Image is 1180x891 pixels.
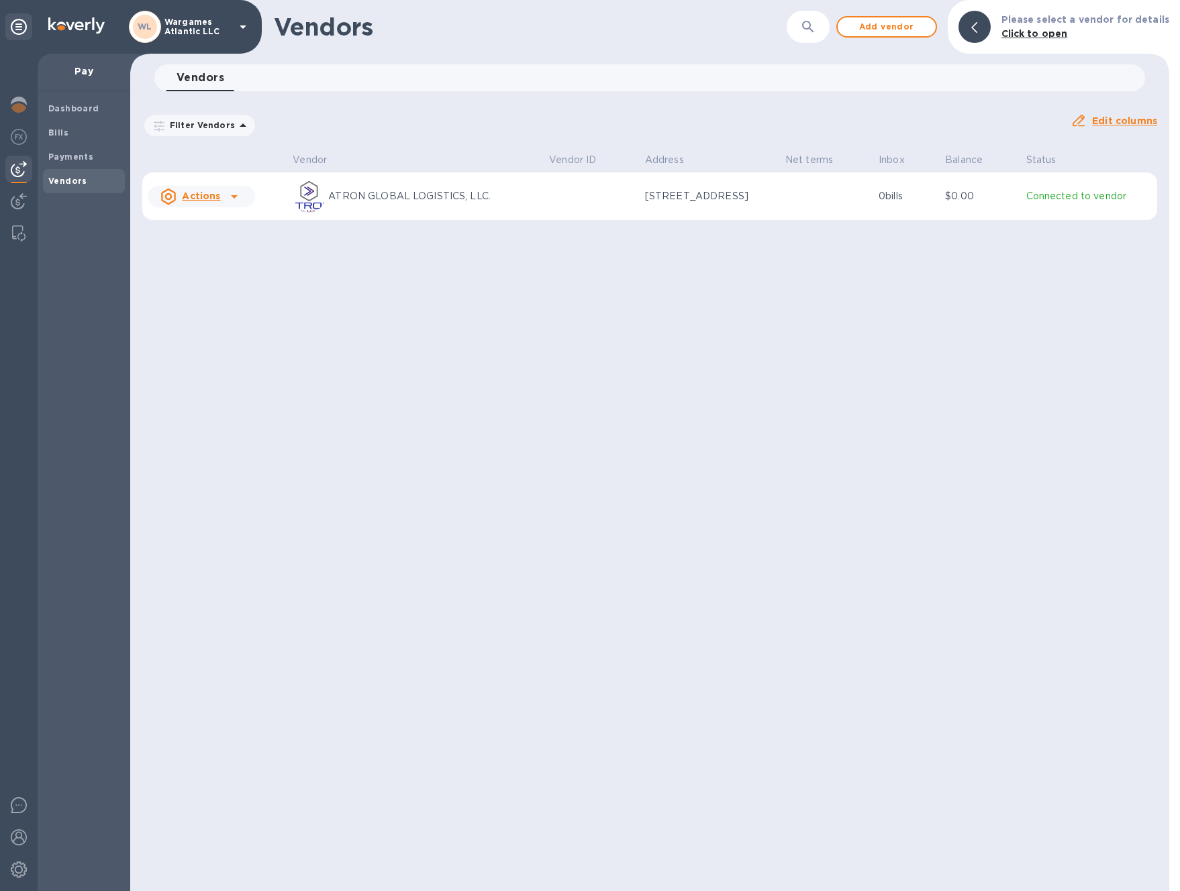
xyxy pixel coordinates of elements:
[549,153,596,167] p: Vendor ID
[549,153,613,167] span: Vendor ID
[48,152,93,162] b: Payments
[274,13,787,41] h1: Vendors
[1001,14,1169,25] b: Please select a vendor for details
[293,153,344,167] span: Vendor
[1092,115,1157,126] u: Edit columns
[1026,153,1056,167] p: Status
[645,189,775,203] p: [STREET_ADDRESS]
[945,153,983,167] p: Balance
[48,127,68,138] b: Bills
[785,153,850,167] span: Net terms
[164,119,235,131] p: Filter Vendors
[1026,189,1152,203] p: Connected to vendor
[645,153,701,167] span: Address
[48,103,99,113] b: Dashboard
[48,17,105,34] img: Logo
[177,68,224,87] span: Vendors
[836,16,937,38] button: Add vendor
[293,153,327,167] p: Vendor
[879,189,934,203] p: 0 bills
[11,129,27,145] img: Foreign exchange
[164,17,232,36] p: Wargames Atlantic LLC
[945,189,1015,203] p: $0.00
[879,153,922,167] span: Inbox
[5,13,32,40] div: Unpin categories
[879,153,905,167] p: Inbox
[328,189,538,203] p: ATRON GLOBAL LOGISTICS, LLC.
[48,176,87,186] b: Vendors
[182,191,220,201] u: Actions
[645,153,684,167] p: Address
[785,153,833,167] p: Net terms
[138,21,152,32] b: WL
[48,64,119,78] p: Pay
[1001,28,1068,39] b: Click to open
[848,19,925,35] span: Add vendor
[945,153,1000,167] span: Balance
